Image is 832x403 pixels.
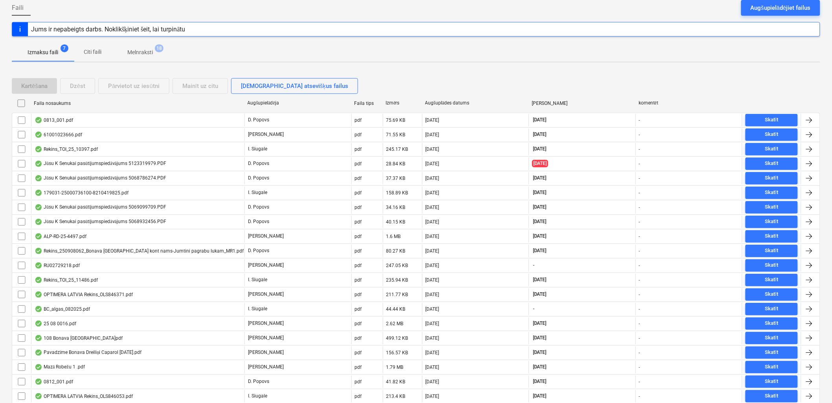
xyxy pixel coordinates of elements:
[35,379,42,385] div: OCR pabeigts
[155,44,163,52] span: 18
[248,131,284,138] p: [PERSON_NAME]
[35,393,42,399] div: OCR pabeigts
[355,394,362,399] div: pdf
[386,335,408,341] div: 499.12 KB
[426,234,439,239] div: [DATE]
[35,379,73,385] div: 0812_001.pdf
[746,114,798,126] button: Skatīt
[61,44,68,52] span: 7
[746,201,798,214] button: Skatīt
[35,190,129,196] div: 179031-25000736100-8210419825.pdf
[765,348,779,357] div: Skatīt
[532,320,547,327] span: [DATE]
[248,146,267,152] p: I. Siugale
[127,48,153,57] p: Melnraksti
[386,248,406,254] div: 80.27 KB
[35,335,123,341] div: 108 Bonava [GEOGRAPHIC_DATA]pdf
[746,390,798,403] button: Skatīt
[426,263,439,268] div: [DATE]
[426,277,439,283] div: [DATE]
[386,219,406,225] div: 40.15 KB
[532,378,547,385] span: [DATE]
[765,377,779,386] div: Skatīt
[426,190,439,196] div: [DATE]
[35,277,42,283] div: OCR pabeigts
[426,248,439,254] div: [DATE]
[248,233,284,240] p: [PERSON_NAME]
[35,248,244,254] div: Rekins_250908062_Bonava [GEOGRAPHIC_DATA] kont nams-Jumtini pagrabu lukam_MR1.pdf
[426,219,439,225] div: [DATE]
[35,190,42,196] div: OCR pabeigts
[35,132,82,138] div: 61001023666.pdf
[765,130,779,139] div: Skatīt
[765,174,779,183] div: Skatīt
[639,263,640,268] div: -
[746,288,798,301] button: Skatīt
[639,350,640,355] div: -
[746,158,798,170] button: Skatīt
[426,394,439,399] div: [DATE]
[241,81,348,91] div: [DEMOGRAPHIC_DATA] atsevišķus failus
[248,160,269,167] p: D. Popovs
[35,262,80,269] div: RU02729218.pdf
[426,379,439,385] div: [DATE]
[248,175,269,181] p: D. Popovs
[746,187,798,199] button: Skatīt
[248,393,267,399] p: I. Siugale
[35,117,73,123] div: 0813_001.pdf
[765,261,779,270] div: Skatīt
[426,365,439,370] div: [DATE]
[355,234,362,239] div: pdf
[355,277,362,283] div: pdf
[248,189,267,196] p: I. Siugale
[639,234,640,239] div: -
[639,205,640,210] div: -
[746,216,798,228] button: Skatīt
[355,292,362,297] div: pdf
[793,365,832,403] iframe: Chat Widget
[532,160,548,167] span: [DATE]
[386,379,406,385] div: 41.82 KB
[532,262,535,269] span: -
[34,101,241,106] div: Faila nosaukums
[35,364,85,370] div: Mazā Robežu 1 .pdf
[639,306,640,312] div: -
[426,335,439,341] div: [DATE]
[35,175,42,181] div: OCR pabeigts
[639,394,640,399] div: -
[355,190,362,196] div: pdf
[248,306,267,312] p: I. Siugale
[765,392,779,401] div: Skatīt
[639,379,640,385] div: -
[426,350,439,355] div: [DATE]
[426,306,439,312] div: [DATE]
[35,335,42,341] div: OCR pabeigts
[355,365,362,370] div: pdf
[35,306,90,312] div: BC_algas_082025.pdf
[355,350,362,355] div: pdf
[355,306,362,312] div: pdf
[35,262,42,269] div: OCR pabeigts
[31,26,186,33] div: Jums ir nepabeigts darbs. Noklikšķiniet šeit, lai turpinātu
[639,292,640,297] div: -
[386,306,406,312] div: 44.44 KB
[35,146,98,152] div: Rekins_TOI_25_10397.pdf
[35,277,98,283] div: Rekins_TOI_25_11486.pdf
[746,303,798,315] button: Skatīt
[386,292,408,297] div: 211.77 KB
[386,234,401,239] div: 1.6 MB
[355,176,362,181] div: pdf
[426,205,439,210] div: [DATE]
[746,346,798,359] button: Skatīt
[355,147,362,152] div: pdf
[425,100,526,106] div: Augšuplādes datums
[35,161,166,167] div: Jūsu K Senukai pasūtījumspiedāvājums 5123319979.PDF
[765,203,779,212] div: Skatīt
[248,378,269,385] p: D. Popovs
[532,277,547,283] span: [DATE]
[386,100,419,106] div: Izmērs
[532,131,547,138] span: [DATE]
[355,219,362,225] div: pdf
[248,262,284,269] p: [PERSON_NAME]
[426,132,439,137] div: [DATE]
